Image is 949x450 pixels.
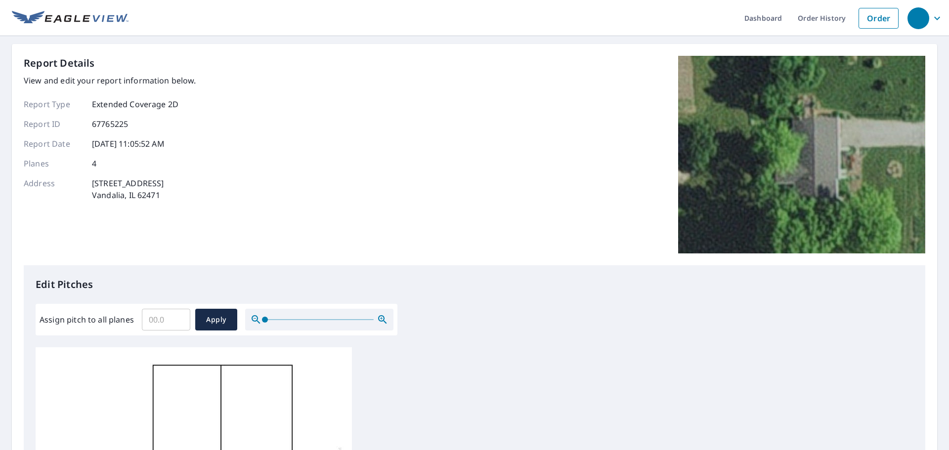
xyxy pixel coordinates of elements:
[24,177,83,201] p: Address
[92,177,164,201] p: [STREET_ADDRESS] Vandalia, IL 62471
[24,75,196,86] p: View and edit your report information below.
[859,8,899,29] a: Order
[24,56,95,71] p: Report Details
[40,314,134,326] label: Assign pitch to all planes
[92,138,165,150] p: [DATE] 11:05:52 AM
[24,98,83,110] p: Report Type
[203,314,229,326] span: Apply
[92,158,96,169] p: 4
[142,306,190,333] input: 00.0
[24,158,83,169] p: Planes
[24,118,83,130] p: Report ID
[24,138,83,150] p: Report Date
[678,56,925,253] img: Top image
[36,277,913,292] p: Edit Pitches
[195,309,237,330] button: Apply
[92,98,178,110] p: Extended Coverage 2D
[12,11,129,26] img: EV Logo
[92,118,128,130] p: 67765225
